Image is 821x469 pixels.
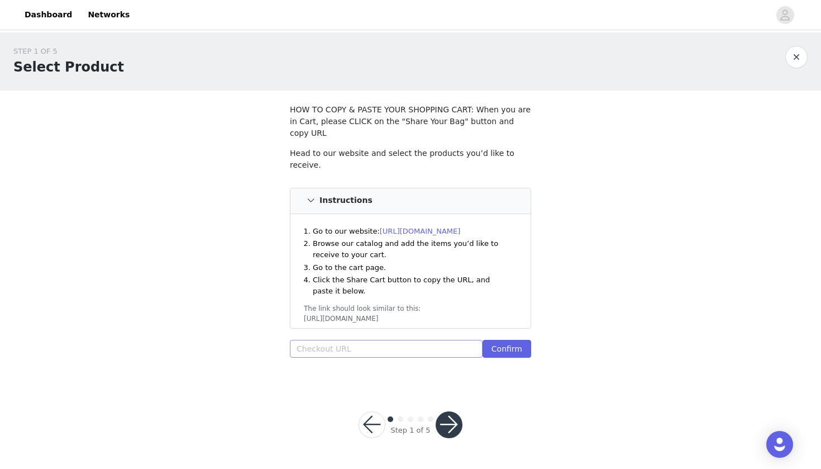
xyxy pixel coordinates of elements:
div: STEP 1 OF 5 [13,46,124,57]
button: Confirm [483,340,531,358]
li: Go to our website: [313,226,512,237]
input: Checkout URL [290,340,483,358]
a: [URL][DOMAIN_NAME] [380,227,461,235]
div: [URL][DOMAIN_NAME] [304,314,517,324]
a: Dashboard [18,2,79,27]
div: The link should look similar to this: [304,304,517,314]
div: avatar [780,6,790,24]
div: Open Intercom Messenger [766,431,793,458]
a: Networks [81,2,136,27]
h1: Select Product [13,57,124,77]
li: Click the Share Cart button to copy the URL, and paste it below. [313,274,512,296]
h4: Instructions [319,196,373,205]
div: Step 1 of 5 [390,425,430,436]
li: Browse our catalog and add the items you’d like to receive to your cart. [313,238,512,260]
li: Go to the cart page. [313,262,512,273]
p: HOW TO COPY & PASTE YOUR SHOPPING CART: When you are in Cart, please CLICK on the "Share Your Bag... [290,104,531,139]
p: Head to our website and select the products you’d like to receive. [290,148,531,171]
